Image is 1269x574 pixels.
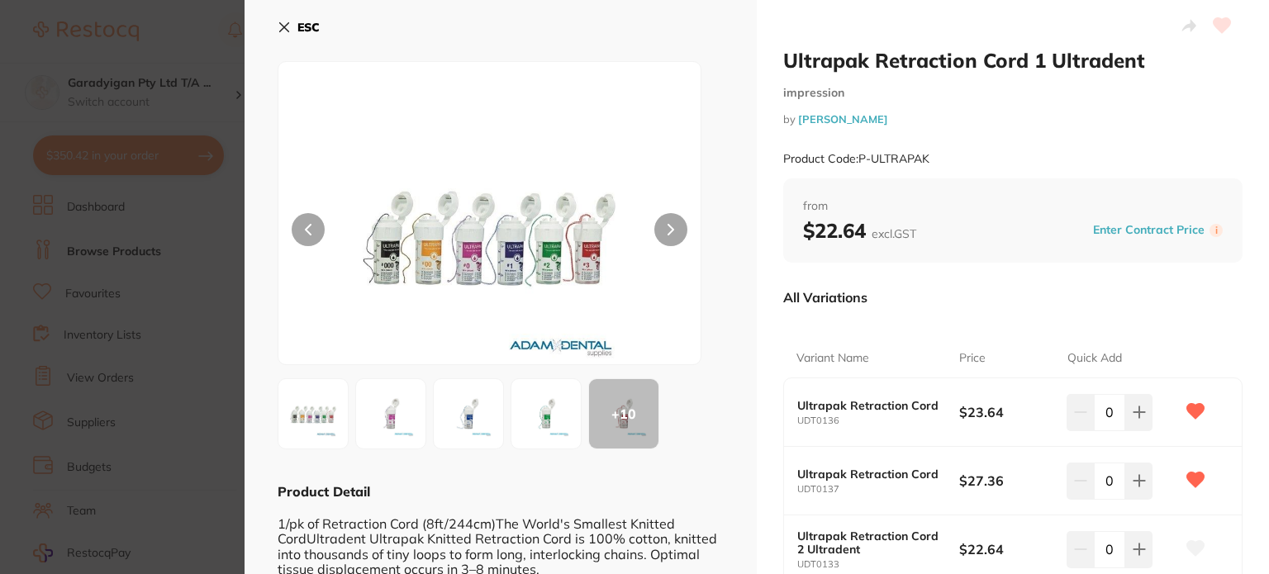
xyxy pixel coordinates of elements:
b: Ultrapak Retraction Cord [797,467,943,481]
span: excl. GST [872,226,916,241]
p: Variant Name [796,350,869,367]
b: Product Detail [278,483,370,500]
b: Ultrapak Retraction Cord 2 Ultradent [797,529,943,556]
p: All Variations [783,289,867,306]
button: Enter Contract Price [1088,222,1210,238]
small: UDT0136 [797,415,959,426]
small: by [783,113,1243,126]
div: + 10 [589,379,658,448]
img: UkFQQUsuanBn [363,103,616,364]
span: from [803,198,1223,215]
h2: Ultrapak Retraction Cord 1 Ultradent [783,48,1243,73]
small: UDT0137 [797,484,959,495]
b: $22.64 [959,540,1056,558]
img: MzEuanBn [361,384,421,444]
small: impression [783,86,1243,100]
a: [PERSON_NAME] [798,112,888,126]
button: ESC [278,13,320,41]
b: $23.64 [959,403,1056,421]
p: Quick Add [1067,350,1122,367]
b: Ultrapak Retraction Cord [797,399,943,412]
p: Price [959,350,986,367]
small: UDT0133 [797,559,959,570]
small: Product Code: P-ULTRAPAK [783,152,929,166]
label: i [1210,224,1223,237]
img: MzIuanBn [439,384,498,444]
b: ESC [297,20,320,35]
img: UkFQQUsuanBn [283,384,343,444]
b: $27.36 [959,472,1056,490]
img: MzMuanBn [516,384,576,444]
b: $22.64 [803,218,916,243]
button: +10 [588,378,659,449]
